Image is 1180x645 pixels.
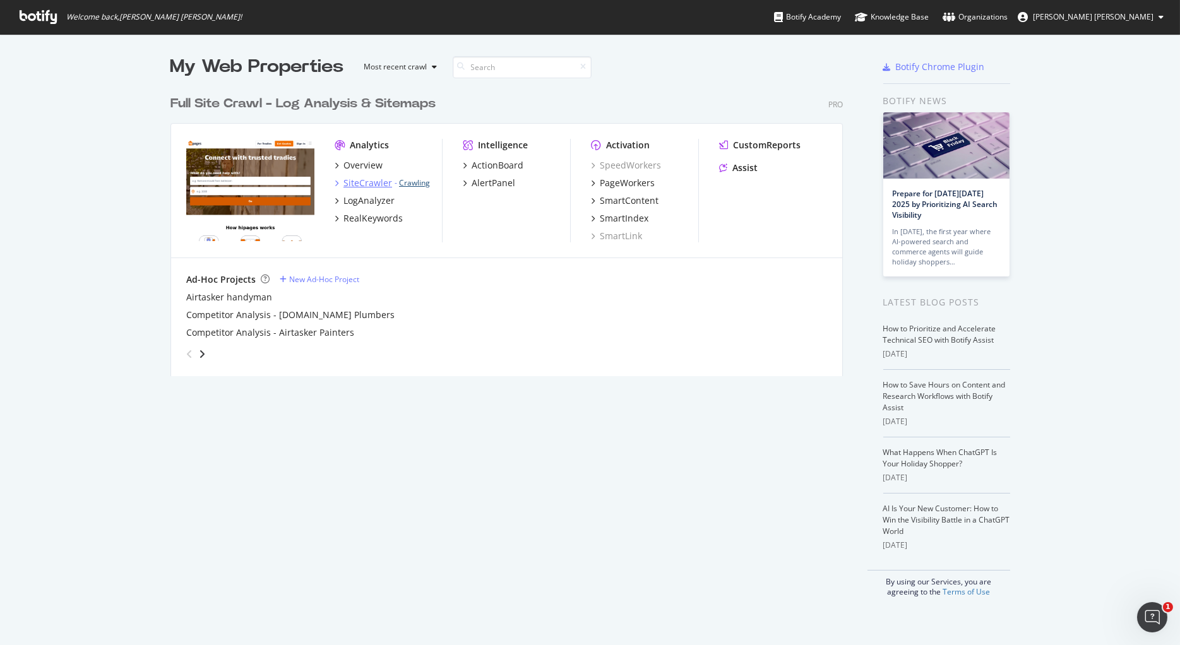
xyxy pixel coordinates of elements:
[883,323,996,345] a: How to Prioritize and Accelerate Technical SEO with Botify Assist
[364,63,427,71] div: Most recent crawl
[181,344,198,364] div: angle-left
[289,274,359,285] div: New Ad-Hoc Project
[453,56,592,78] input: Search
[943,11,1008,23] div: Organizations
[600,194,659,207] div: SmartContent
[893,188,998,220] a: Prepare for [DATE][DATE] 2025 by Prioritizing AI Search Visibility
[1033,11,1153,22] span: Diana de Vargas Soler
[66,12,242,22] span: Welcome back, [PERSON_NAME] [PERSON_NAME] !
[343,194,395,207] div: LogAnalyzer
[1008,7,1174,27] button: [PERSON_NAME] [PERSON_NAME]
[335,159,383,172] a: Overview
[463,159,523,172] a: ActionBoard
[591,194,659,207] a: SmartContent
[335,194,395,207] a: LogAnalyzer
[600,177,655,189] div: PageWorkers
[395,177,430,188] div: -
[883,540,1010,551] div: [DATE]
[591,212,648,225] a: SmartIndex
[170,95,441,113] a: Full Site Crawl - Log Analysis & Sitemaps
[883,472,1010,483] div: [DATE]
[883,295,1010,309] div: Latest Blog Posts
[1163,602,1173,612] span: 1
[186,291,272,304] a: Airtasker handyman
[883,348,1010,360] div: [DATE]
[883,447,998,469] a: What Happens When ChatGPT Is Your Holiday Shopper?
[186,273,256,286] div: Ad-Hoc Projects
[719,162,758,174] a: Assist
[893,227,1000,267] div: In [DATE], the first year where AI-powered search and commerce agents will guide holiday shoppers…
[186,309,395,321] a: Competitor Analysis - [DOMAIN_NAME] Plumbers
[399,177,430,188] a: Crawling
[170,95,436,113] div: Full Site Crawl - Log Analysis & Sitemaps
[170,80,853,376] div: grid
[719,139,801,151] a: CustomReports
[335,212,403,225] a: RealKeywords
[280,274,359,285] a: New Ad-Hoc Project
[591,177,655,189] a: PageWorkers
[1137,602,1167,632] iframe: Intercom live chat
[343,212,403,225] div: RealKeywords
[883,61,985,73] a: Botify Chrome Plugin
[350,139,389,151] div: Analytics
[733,139,801,151] div: CustomReports
[606,139,650,151] div: Activation
[883,503,1010,536] a: AI Is Your New Customer: How to Win the Visibility Battle in a ChatGPT World
[855,11,929,23] div: Knowledge Base
[170,54,344,80] div: My Web Properties
[591,159,661,172] a: SpeedWorkers
[472,177,515,189] div: AlertPanel
[732,162,758,174] div: Assist
[472,159,523,172] div: ActionBoard
[343,177,392,189] div: SiteCrawler
[896,61,985,73] div: Botify Chrome Plugin
[354,57,443,77] button: Most recent crawl
[591,230,642,242] a: SmartLink
[883,94,1010,108] div: Botify news
[774,11,841,23] div: Botify Academy
[198,348,206,360] div: angle-right
[335,177,430,189] a: SiteCrawler- Crawling
[600,212,648,225] div: SmartIndex
[867,570,1010,597] div: By using our Services, you are agreeing to the
[343,159,383,172] div: Overview
[883,416,1010,427] div: [DATE]
[943,586,990,597] a: Terms of Use
[883,379,1006,413] a: How to Save Hours on Content and Research Workflows with Botify Assist
[478,139,528,151] div: Intelligence
[828,99,843,110] div: Pro
[186,139,314,241] img: hipages.com.au
[883,112,1010,179] img: Prepare for Black Friday 2025 by Prioritizing AI Search Visibility
[186,326,354,339] a: Competitor Analysis - Airtasker Painters
[463,177,515,189] a: AlertPanel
